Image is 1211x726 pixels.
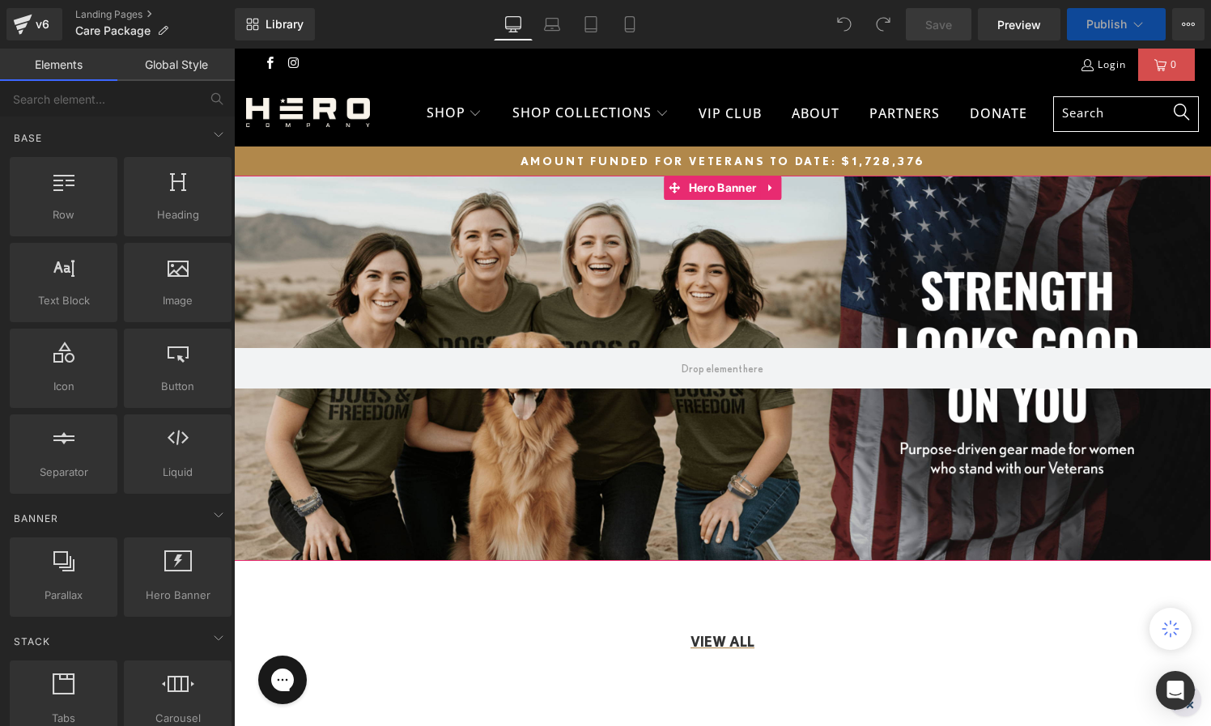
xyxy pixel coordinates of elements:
span: Text Block [15,292,113,309]
span: SHOP COLLECTIONS [278,55,418,73]
a: Global Style [117,49,235,81]
span: Save [925,16,952,33]
a: Landing Pages [75,8,235,21]
button: Publish [1067,8,1166,40]
span: PARTNERS [635,56,706,74]
summary: SHOP COLLECTIONS [269,45,444,86]
a: Desktop [494,8,533,40]
span: Library [266,17,304,32]
span: Button [129,378,227,395]
span: Separator [15,464,113,481]
h2: AMOUNT FUNDED FOR VETERANS TO DATE: $1,728,376 [8,98,969,127]
span: ABOUT [558,56,605,74]
span: Banner [12,511,60,526]
span: Care Package [75,24,151,37]
a: Mobile [610,8,649,40]
summary: SHOP [183,45,258,86]
span: Stack [12,634,52,649]
a: New Library [235,8,315,40]
a: Login [846,6,892,26]
span: Hero Banner [129,587,227,604]
a: Tablet [572,8,610,40]
span: Row [15,206,113,223]
button: More [1172,8,1205,40]
a: v6 [6,8,62,40]
button: Undo [828,8,860,40]
a: Preview [978,8,1060,40]
span: Base [12,130,44,146]
button: Redo [867,8,899,40]
span: Image [129,292,227,309]
span: SHOP [193,55,232,73]
span: Parallax [15,587,113,604]
span: DONATE [736,56,793,74]
span: Liquid [129,464,227,481]
a: VIP CLUB [455,45,538,85]
span: Preview [997,16,1041,33]
span: Hero Banner [451,127,526,151]
a: The Hero Company on Facebook [28,9,42,23]
span: Heading [129,206,227,223]
img: The Hero Company [12,49,136,79]
a: Laptop [533,8,572,40]
span: Publish [1086,18,1127,31]
div: Open Intercom Messenger [1156,671,1195,710]
span: VIP CLUB [465,56,528,74]
a: ABOUT [548,45,615,85]
input: Search [819,48,965,83]
iframe: Gorgias live chat messenger [16,601,81,661]
div: v6 [32,14,53,35]
span: Icon [15,378,113,395]
a: VIEW ALL [457,584,521,601]
a: The Hero Company on Instagram [52,9,66,23]
a: Expand / Collapse [526,127,547,151]
a: DONATE [726,45,803,85]
nav: Translation missing: en.navigation.header.main_nav [183,45,803,86]
a: PARTNERS [626,45,716,85]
